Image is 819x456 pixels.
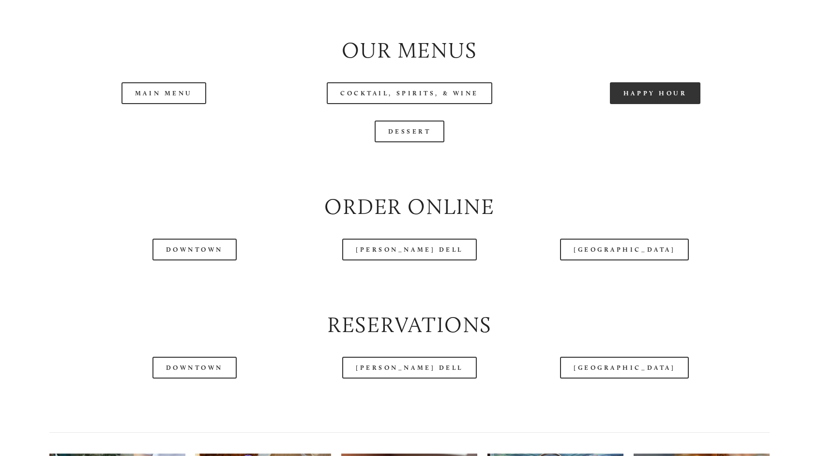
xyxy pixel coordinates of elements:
[342,357,477,379] a: [PERSON_NAME] Dell
[327,82,492,104] a: Cocktail, Spirits, & Wine
[49,310,770,340] h2: Reservations
[342,239,477,260] a: [PERSON_NAME] Dell
[152,239,237,260] a: Downtown
[152,357,237,379] a: Downtown
[375,121,445,142] a: Dessert
[560,239,689,260] a: [GEOGRAPHIC_DATA]
[49,192,770,222] h2: Order Online
[610,82,701,104] a: Happy Hour
[560,357,689,379] a: [GEOGRAPHIC_DATA]
[121,82,206,104] a: Main Menu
